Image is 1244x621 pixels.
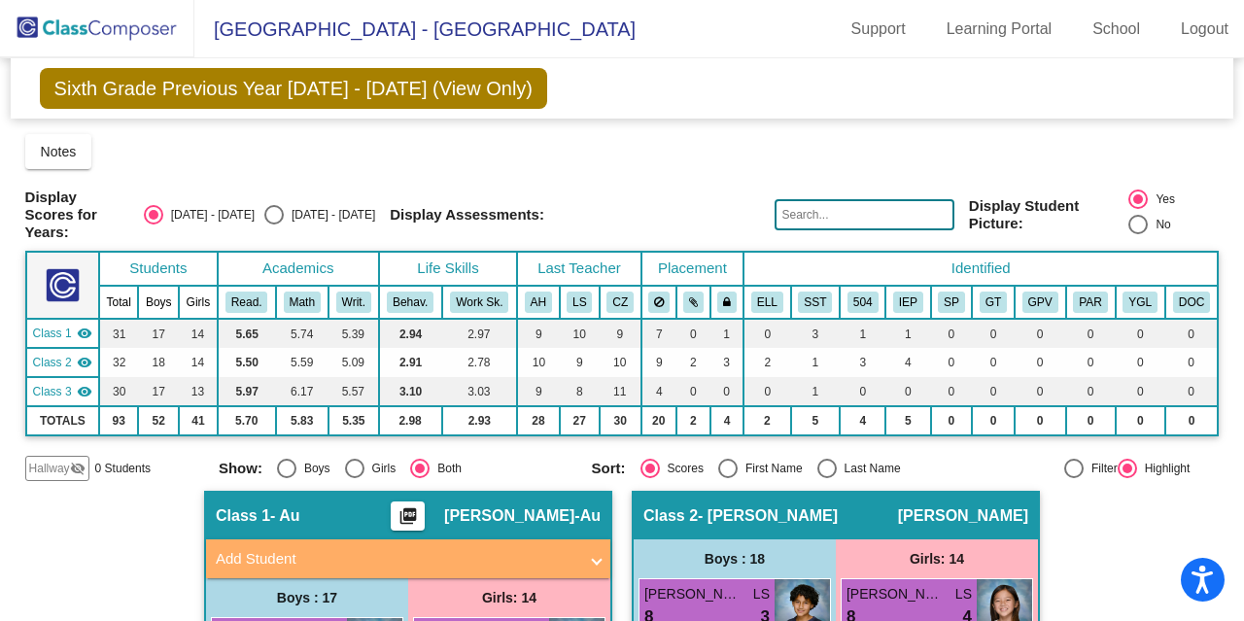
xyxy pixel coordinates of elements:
[931,319,973,348] td: 0
[676,348,710,377] td: 2
[179,286,218,319] th: Girls
[77,326,92,341] mat-icon: visibility
[391,501,425,531] button: Print Students Details
[1084,460,1118,477] div: Filter
[408,578,610,617] div: Girls: 14
[29,460,70,477] span: Hallway
[99,377,138,406] td: 30
[218,377,276,406] td: 5.97
[775,199,953,230] input: Search...
[284,206,375,224] div: [DATE] - [DATE]
[1066,406,1116,435] td: 0
[840,319,885,348] td: 1
[1165,14,1244,45] a: Logout
[218,252,379,286] th: Academics
[836,14,921,45] a: Support
[99,319,138,348] td: 31
[99,406,138,435] td: 93
[840,286,885,319] th: 504 Plan
[390,206,544,224] span: Display Assessments:
[641,348,676,377] td: 9
[710,348,743,377] td: 3
[931,406,973,435] td: 0
[138,319,179,348] td: 17
[660,460,704,477] div: Scores
[710,319,743,348] td: 1
[26,406,100,435] td: TOTALS
[791,319,841,348] td: 3
[798,292,832,313] button: SST
[837,460,901,477] div: Last Name
[1165,319,1218,348] td: 0
[179,319,218,348] td: 14
[179,406,218,435] td: 41
[218,348,276,377] td: 5.50
[379,377,442,406] td: 3.10
[26,319,100,348] td: Debra Bedell-Au - Au
[600,406,641,435] td: 30
[219,460,262,477] span: Show:
[225,292,268,313] button: Read.
[1165,348,1218,377] td: 0
[641,252,743,286] th: Placement
[791,286,841,319] th: SST
[218,319,276,348] td: 5.65
[379,406,442,435] td: 2.98
[33,383,72,400] span: Class 3
[753,584,770,604] span: LS
[710,286,743,319] th: Keep with teacher
[517,319,559,348] td: 9
[144,205,375,224] mat-radio-group: Select an option
[206,539,610,578] mat-expansion-panel-header: Add Student
[1116,377,1165,406] td: 0
[442,377,518,406] td: 3.03
[641,377,676,406] td: 4
[328,348,379,377] td: 5.09
[379,348,442,377] td: 2.91
[676,377,710,406] td: 0
[980,292,1007,313] button: GT
[600,319,641,348] td: 9
[70,461,86,476] mat-icon: visibility_off
[450,292,508,313] button: Work Sk.
[643,506,698,526] span: Class 2
[743,377,790,406] td: 0
[1022,292,1058,313] button: GPV
[743,406,790,435] td: 2
[840,377,885,406] td: 0
[931,14,1068,45] a: Learning Portal
[138,286,179,319] th: Boys
[931,377,973,406] td: 0
[1073,292,1107,313] button: PAR
[138,348,179,377] td: 18
[560,319,600,348] td: 10
[743,252,1218,286] th: Identified
[634,539,836,578] div: Boys : 18
[26,348,100,377] td: Jane Chang-Hur - Chang
[99,348,138,377] td: 32
[898,506,1028,526] span: [PERSON_NAME]
[1165,286,1218,319] th: NEEDS DOCUMENTS FOR ENROLLMENT
[517,286,559,319] th: Ashley Holmes
[600,286,641,319] th: Coco Zhao
[600,348,641,377] td: 10
[138,406,179,435] td: 52
[364,460,397,477] div: Girls
[1116,319,1165,348] td: 0
[525,292,552,313] button: AH
[738,460,803,477] div: First Name
[698,506,838,526] span: - [PERSON_NAME]
[641,406,676,435] td: 20
[1173,292,1210,313] button: DOC
[847,292,879,313] button: 504
[969,197,1124,232] span: Display Student Picture:
[972,406,1014,435] td: 0
[1165,406,1218,435] td: 0
[567,292,592,313] button: LS
[296,460,330,477] div: Boys
[99,286,138,319] th: Total
[592,460,626,477] span: Sort:
[676,406,710,435] td: 2
[444,506,601,526] span: [PERSON_NAME]-Au
[972,319,1014,348] td: 0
